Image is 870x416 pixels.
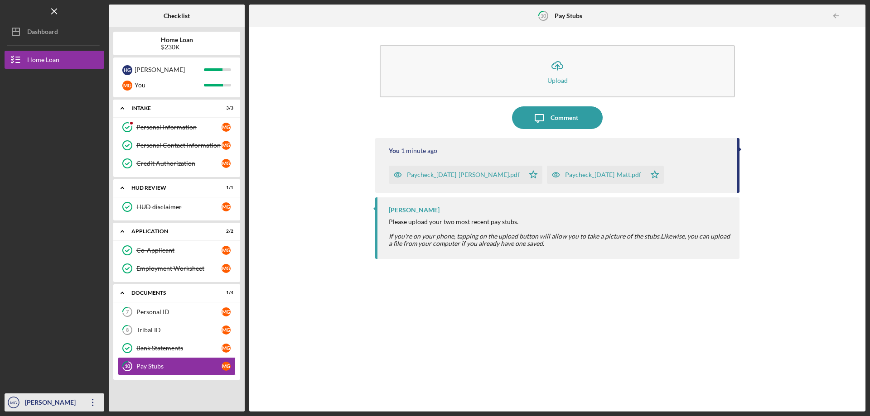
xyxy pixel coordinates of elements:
a: Credit AuthorizationMG [118,154,236,172]
div: Employment Worksheet [136,265,222,272]
button: Dashboard [5,23,104,41]
a: Employment WorksheetMG [118,259,236,277]
tspan: 7 [126,309,129,315]
div: 1 / 4 [217,290,233,296]
b: Pay Stubs [555,12,582,19]
button: Paycheck_[DATE]-Matt.pdf [547,166,664,184]
div: $230K [161,43,193,51]
div: M G [222,307,231,316]
div: [PERSON_NAME] [23,393,82,414]
div: M G [222,344,231,353]
div: M G [222,123,231,132]
div: M G [222,141,231,150]
a: Personal Contact InformationMG [118,136,236,154]
div: Comment [551,106,578,129]
div: M G [122,81,132,91]
time: 2025-08-21 17:36 [401,147,437,154]
button: Home Loan [5,51,104,69]
div: Tribal ID [136,326,222,334]
div: [PERSON_NAME] [135,62,204,77]
div: M G [222,246,231,255]
div: M G [222,159,231,168]
b: Checklist [164,12,190,19]
a: 10Pay StubsMG [118,357,236,375]
div: Paycheck_[DATE]-[PERSON_NAME].pdf [407,171,520,178]
div: Credit Authorization [136,160,222,167]
div: Pay Stubs [136,363,222,370]
div: You [135,77,204,93]
a: 8Tribal IDMG [118,321,236,339]
b: Home Loan [161,36,193,43]
div: 3 / 3 [217,105,233,111]
a: Bank StatementsMG [118,339,236,357]
div: 2 / 2 [217,229,233,234]
div: Home Loan [27,51,59,71]
a: 7Personal IDMG [118,303,236,321]
button: Paycheck_[DATE]-[PERSON_NAME].pdf [389,166,542,184]
div: [PERSON_NAME] [389,206,440,214]
div: M G [222,325,231,335]
tspan: 10 [541,13,546,19]
div: Personal Information [136,124,222,131]
div: Application [131,229,211,234]
div: You [389,147,400,154]
a: Personal InformationMG [118,118,236,136]
div: 1 / 1 [217,185,233,191]
em: If you're on your phone, tapping on the upload button will allow you to take a picture of the stubs. [389,232,661,240]
div: H G [122,65,132,75]
div: M G [222,202,231,211]
a: HUD disclaimerMG [118,198,236,216]
div: Upload [547,77,568,84]
div: HUD disclaimer [136,203,222,210]
div: Personal Contact Information [136,142,222,149]
div: HUD Review [131,185,211,191]
button: MG[PERSON_NAME] [5,393,104,411]
div: Documents [131,290,211,296]
div: Paycheck_[DATE]-Matt.pdf [565,171,641,178]
text: MG [10,400,17,405]
div: Bank Statements [136,344,222,352]
div: Please upload your two most recent pay stubs. [389,218,730,225]
button: Comment [512,106,603,129]
div: M G [222,362,231,371]
div: M G [222,264,231,273]
tspan: 8 [126,327,129,333]
tspan: 10 [125,363,130,369]
div: Personal ID [136,308,222,316]
div: Intake [131,105,211,111]
em: Likewise, you can upload a file from your computer if you already have one saved. [389,232,730,247]
div: Dashboard [27,23,58,43]
a: Co-ApplicantMG [118,241,236,259]
div: Co-Applicant [136,247,222,254]
button: Upload [380,45,735,97]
